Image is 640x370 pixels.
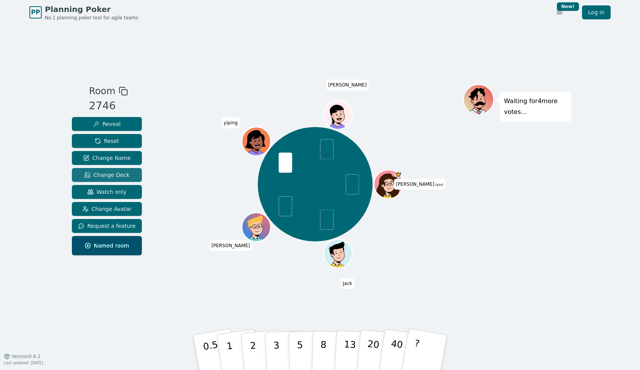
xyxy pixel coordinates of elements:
[72,151,142,165] button: Change Name
[4,353,41,360] button: Version0.9.2
[209,240,252,251] span: Click to change your name
[72,168,142,182] button: Change Deck
[84,171,129,179] span: Change Deck
[83,154,131,162] span: Change Name
[85,242,129,249] span: Named room
[434,183,444,187] span: (you)
[72,202,142,216] button: Change Avatar
[375,171,402,198] button: Click to change your avatar
[87,188,127,196] span: Watch only
[29,4,138,21] a: PPPlanning PokerNo.1 planning poker tool for agile teams
[72,236,142,255] button: Named room
[504,96,567,117] p: Waiting for 4 more votes...
[12,353,41,360] span: Version 0.9.2
[326,80,369,90] span: Click to change your name
[72,117,142,131] button: Reveal
[45,4,138,15] span: Planning Poker
[31,8,40,17] span: PP
[341,278,354,289] span: Click to change your name
[553,5,567,19] button: New!
[95,137,119,145] span: Reset
[89,98,128,114] div: 2746
[72,134,142,148] button: Reset
[4,361,43,365] span: Last updated: [DATE]
[72,219,142,233] button: Request a feature
[222,117,240,128] span: Click to change your name
[72,185,142,199] button: Watch only
[557,2,579,11] div: New!
[93,120,121,128] span: Reveal
[89,84,115,98] span: Room
[395,171,402,178] span: Zach is the host
[78,222,136,230] span: Request a feature
[394,179,445,190] span: Click to change your name
[45,15,138,21] span: No.1 planning poker tool for agile teams
[82,205,132,213] span: Change Avatar
[582,5,611,19] a: Log in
